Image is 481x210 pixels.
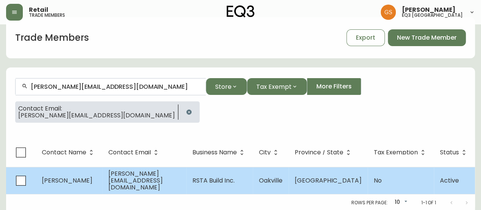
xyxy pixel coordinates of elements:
span: Province / State [295,150,343,155]
span: Retail [29,7,48,13]
p: 1-1 of 1 [421,199,436,206]
button: Store [206,78,247,95]
span: New Trade Member [397,34,457,42]
span: Store [215,82,232,91]
span: Oakville [259,176,283,185]
span: Province / State [295,149,353,156]
span: Status [440,149,469,156]
span: Tax Exemption [374,150,418,155]
span: RSTA Build Inc. [192,176,235,185]
span: Business Name [192,150,237,155]
span: [PERSON_NAME][EMAIL_ADDRESS][DOMAIN_NAME] [108,169,163,192]
span: Business Name [192,149,247,156]
span: Tax Exempt [256,82,292,91]
span: Contact Email [108,149,161,156]
h5: trade members [29,13,65,18]
button: Tax Exempt [247,78,307,95]
input: Search [31,83,200,90]
span: Active [440,176,459,185]
span: City [259,149,281,156]
img: logo [227,5,255,18]
span: No [374,176,382,185]
button: Export [346,29,385,46]
p: Rows per page: [351,199,387,206]
button: More Filters [307,78,361,95]
span: Contact Email [108,150,151,155]
span: More Filters [316,82,352,91]
span: [GEOGRAPHIC_DATA] [295,176,362,185]
span: Tax Exemption [374,149,428,156]
span: [PERSON_NAME] [42,176,92,185]
div: 10 [391,196,409,209]
span: [PERSON_NAME] [402,7,456,13]
span: Contact Email: [18,105,175,112]
span: City [259,150,271,155]
span: Export [356,34,375,42]
span: Contact Name [42,149,96,156]
span: [PERSON_NAME][EMAIL_ADDRESS][DOMAIN_NAME] [18,112,175,119]
button: New Trade Member [388,29,466,46]
h1: Trade Members [15,31,89,44]
img: 6b403d9c54a9a0c30f681d41f5fc2571 [381,5,396,20]
span: Contact Name [42,150,86,155]
span: Status [440,150,459,155]
h5: eq3 [GEOGRAPHIC_DATA] [402,13,463,18]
